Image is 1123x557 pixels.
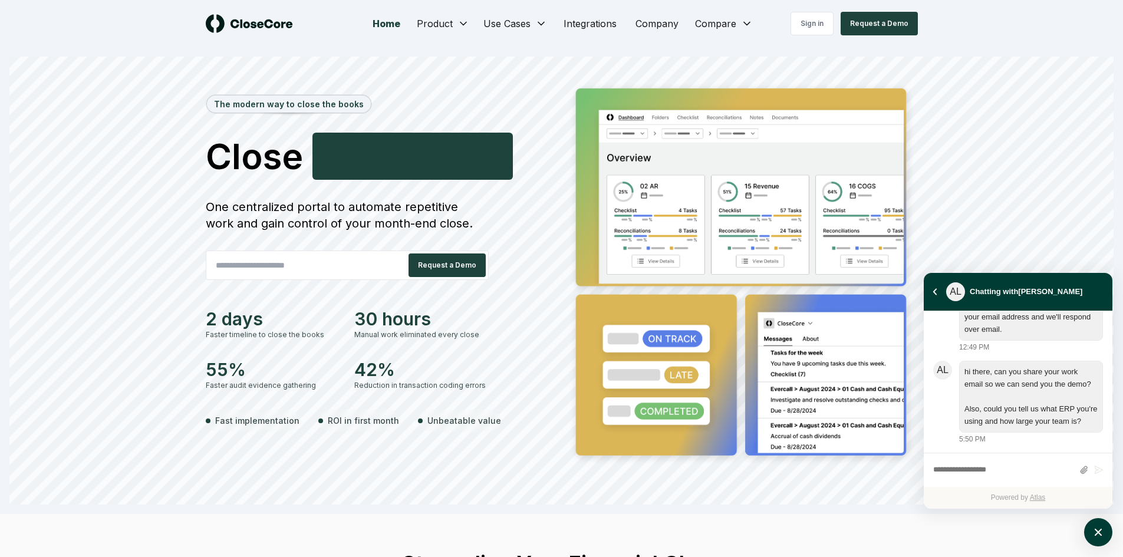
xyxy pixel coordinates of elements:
[959,361,1103,444] div: Sunday, October 12, 5:50 PM
[1084,518,1112,546] button: atlas-launcher
[206,359,340,380] div: 55%
[924,487,1112,509] div: Powered by
[354,329,489,340] div: Manual work eliminated every close
[928,285,941,298] button: atlas-back-button
[933,459,1103,481] div: atlas-composer
[688,12,760,35] button: Compare
[1079,465,1088,475] button: Attach files by clicking or dropping files here
[964,366,1098,427] div: atlas-message-text
[410,12,476,35] button: Product
[626,12,688,35] a: Company
[483,17,531,31] span: Use Cases
[959,434,986,444] div: 5:50 PM
[328,414,399,427] span: ROI in first month
[206,139,303,174] span: Close
[354,359,489,380] div: 42%
[206,14,293,33] img: logo
[970,285,1082,299] div: Chatting with [PERSON_NAME]
[959,361,1103,433] div: atlas-message-bubble
[363,12,410,35] a: Home
[924,311,1112,509] div: atlas-ticket
[567,80,918,468] img: Jumbotron
[695,17,736,31] span: Compare
[354,380,489,391] div: Reduction in transaction coding errors
[554,12,626,35] a: Integrations
[206,199,489,232] div: One centralized portal to automate repetitive work and gain control of your month-end close.
[1030,493,1046,502] a: Atlas
[215,414,299,427] span: Fast implementation
[933,361,1103,444] div: atlas-message
[206,380,340,391] div: Faster audit evidence gathering
[964,366,1098,427] div: hi there, can you share your work email so we can send you the demo? Also, could you tell us what...
[207,95,371,113] div: The modern way to close the books
[924,273,1112,509] div: atlas-window
[946,282,965,301] div: atlas-message-author-avatar
[427,414,501,427] span: Unbeatable value
[206,308,340,329] div: 2 days
[933,361,952,380] div: atlas-message-author-avatar
[409,253,486,277] button: Request a Demo
[841,12,918,35] button: Request a Demo
[417,17,453,31] span: Product
[959,342,989,352] div: 12:49 PM
[206,329,340,340] div: Faster timeline to close the books
[354,308,489,329] div: 30 hours
[476,12,554,35] button: Use Cases
[791,12,834,35] a: Sign in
